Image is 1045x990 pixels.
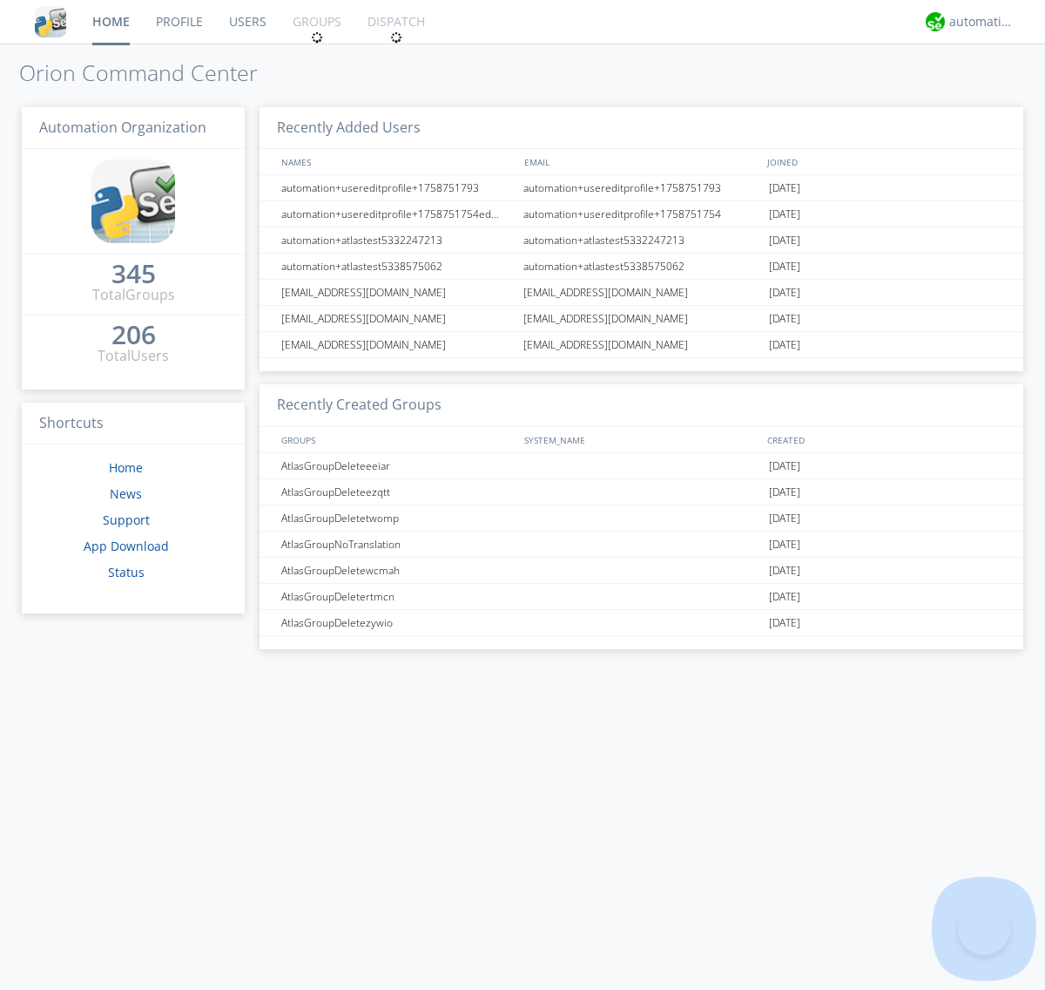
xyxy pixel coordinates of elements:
span: [DATE] [769,306,800,332]
img: cddb5a64eb264b2086981ab96f4c1ba7 [91,159,175,243]
img: spin.svg [390,31,402,44]
div: NAMES [277,149,516,174]
div: AtlasGroupDeletewcmah [277,558,518,583]
iframe: Toggle Customer Support [958,903,1010,955]
div: automation+atlastest5338575062 [519,254,765,279]
span: [DATE] [769,453,800,479]
a: Status [108,564,145,580]
a: 345 [111,265,156,285]
h3: Shortcuts [22,403,245,445]
a: AtlasGroupDeletetwomp[DATE] [260,505,1023,532]
div: AtlasGroupDeletezywio [277,610,518,635]
a: automation+usereditprofile+1758751754editedautomation+usereditprofile+1758751754automation+usered... [260,201,1023,227]
a: Support [103,512,150,528]
a: automation+usereditprofile+1758751793automation+usereditprofile+1758751793[DATE] [260,175,1023,201]
div: [EMAIL_ADDRESS][DOMAIN_NAME] [277,332,518,357]
div: 206 [111,326,156,343]
div: automation+usereditprofile+1758751754 [519,201,765,227]
a: [EMAIL_ADDRESS][DOMAIN_NAME][EMAIL_ADDRESS][DOMAIN_NAME][DATE] [260,306,1023,332]
div: Total Groups [92,285,175,305]
a: AtlasGroupDeletewcmah[DATE] [260,558,1023,584]
a: AtlasGroupNoTranslation[DATE] [260,532,1023,558]
a: News [110,485,142,502]
div: JOINED [763,149,1007,174]
a: AtlasGroupDeleteezqtt[DATE] [260,479,1023,505]
a: Home [109,459,143,476]
a: [EMAIL_ADDRESS][DOMAIN_NAME][EMAIL_ADDRESS][DOMAIN_NAME][DATE] [260,280,1023,306]
div: AtlasGroupDeletetwomp [277,505,518,531]
div: [EMAIL_ADDRESS][DOMAIN_NAME] [277,280,518,305]
div: automation+usereditprofile+1758751793 [519,175,765,200]
span: [DATE] [769,280,800,306]
span: [DATE] [769,175,800,201]
div: 345 [111,265,156,282]
div: [EMAIL_ADDRESS][DOMAIN_NAME] [519,332,765,357]
div: AtlasGroupNoTranslation [277,532,518,557]
img: d2d01cd9b4174d08988066c6d424eccd [926,12,945,31]
div: automation+atlastest5332247213 [277,227,518,253]
img: spin.svg [311,31,323,44]
span: [DATE] [769,254,800,280]
h3: Recently Created Groups [260,384,1023,427]
div: [EMAIL_ADDRESS][DOMAIN_NAME] [519,280,765,305]
div: automation+usereditprofile+1758751793 [277,175,518,200]
span: [DATE] [769,558,800,584]
div: [EMAIL_ADDRESS][DOMAIN_NAME] [519,306,765,331]
a: App Download [84,538,169,554]
div: automation+usereditprofile+1758751754editedautomation+usereditprofile+1758751754 [277,201,518,227]
div: automation+atlastest5332247213 [519,227,765,253]
span: [DATE] [769,532,800,558]
a: automation+atlastest5338575062automation+atlastest5338575062[DATE] [260,254,1023,280]
span: [DATE] [769,610,800,636]
div: Total Users [98,346,169,366]
a: automation+atlastest5332247213automation+atlastest5332247213[DATE] [260,227,1023,254]
div: SYSTEM_NAME [520,427,763,452]
span: [DATE] [769,479,800,505]
div: AtlasGroupDeletertmcn [277,584,518,609]
div: [EMAIL_ADDRESS][DOMAIN_NAME] [277,306,518,331]
div: EMAIL [520,149,763,174]
div: automation+atlas [949,13,1015,31]
a: 206 [111,326,156,346]
a: AtlasGroupDeleteeeiar[DATE] [260,453,1023,479]
a: AtlasGroupDeletertmcn[DATE] [260,584,1023,610]
span: [DATE] [769,505,800,532]
span: [DATE] [769,201,800,227]
div: GROUPS [277,427,516,452]
span: [DATE] [769,584,800,610]
div: AtlasGroupDeleteeeiar [277,453,518,478]
a: AtlasGroupDeletezywio[DATE] [260,610,1023,636]
div: CREATED [763,427,1007,452]
img: cddb5a64eb264b2086981ab96f4c1ba7 [35,6,66,37]
span: [DATE] [769,227,800,254]
a: [EMAIL_ADDRESS][DOMAIN_NAME][EMAIL_ADDRESS][DOMAIN_NAME][DATE] [260,332,1023,358]
div: AtlasGroupDeleteezqtt [277,479,518,505]
div: automation+atlastest5338575062 [277,254,518,279]
h3: Recently Added Users [260,107,1023,150]
span: [DATE] [769,332,800,358]
span: Automation Organization [39,118,206,137]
